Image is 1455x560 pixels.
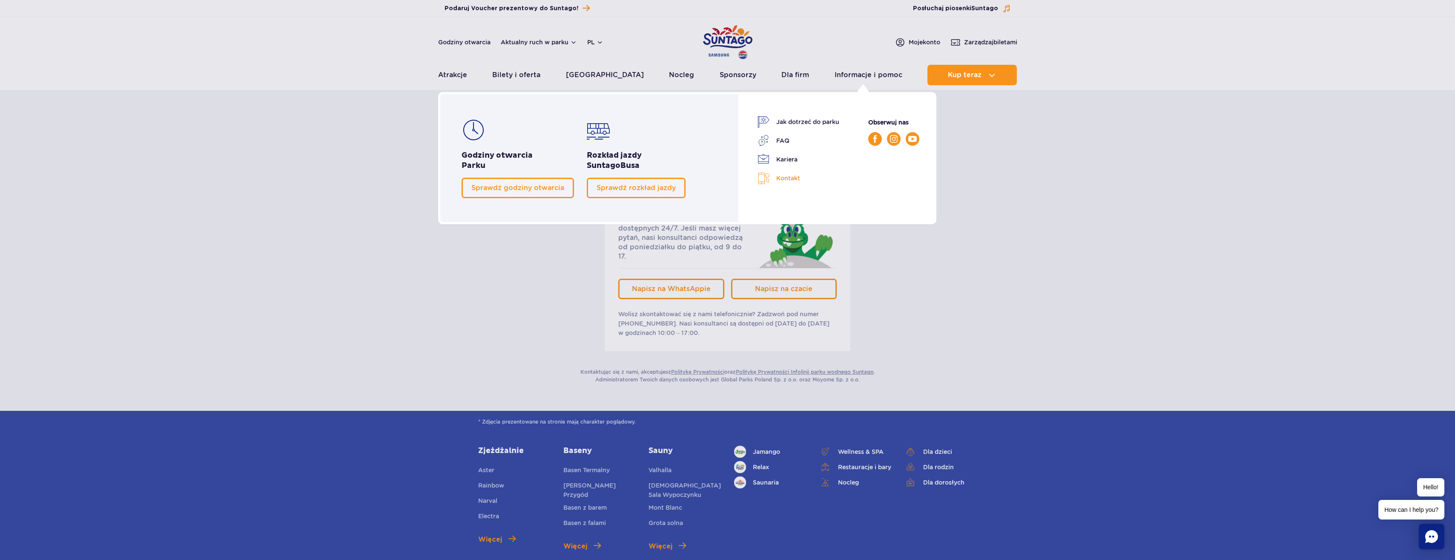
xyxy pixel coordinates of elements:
[587,38,603,46] button: pl
[908,136,917,142] img: YouTube
[669,65,694,85] a: Nocleg
[501,39,577,46] button: Aktualny ruch w parku
[462,150,574,171] h2: Godziny otwarcia Parku
[438,38,491,46] a: Godziny otwarcia
[873,135,877,143] img: Facebook
[1417,478,1444,496] span: Hello!
[720,65,756,85] a: Sponsorzy
[890,135,898,143] img: Instagram
[781,65,809,85] a: Dla firm
[1378,500,1444,520] span: How can I help you?
[758,172,839,185] a: Kontakt
[438,65,467,85] a: Atrakcje
[835,65,902,85] a: Informacje i pomoc
[927,65,1017,85] button: Kup teraz
[492,65,540,85] a: Bilety i oferta
[587,178,686,198] a: Sprawdź rozkład jazdy
[471,184,564,192] span: Sprawdź godziny otwarcia
[948,71,981,79] span: Kup teraz
[597,184,676,192] span: Sprawdź rozkład jazdy
[587,161,620,170] span: Suntago
[758,135,839,147] a: FAQ
[964,38,1017,46] span: Zarządzaj biletami
[895,37,940,47] a: Mojekonto
[950,37,1017,47] a: Zarządzajbiletami
[758,153,839,165] a: Kariera
[909,38,940,46] span: Moje konto
[868,118,919,127] p: Obserwuj nas
[758,116,839,128] a: Jak dotrzeć do parku
[1419,524,1444,549] div: Chat
[566,65,644,85] a: [GEOGRAPHIC_DATA]
[462,178,574,198] a: Sprawdź godziny otwarcia
[587,150,686,171] h2: Rozkład jazdy Busa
